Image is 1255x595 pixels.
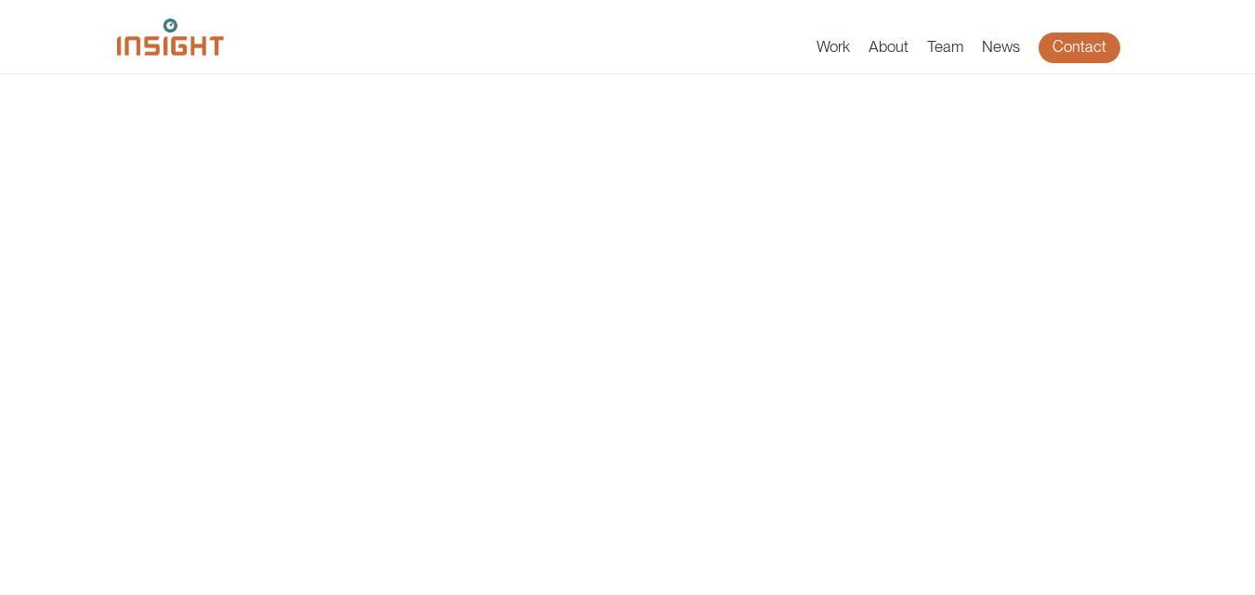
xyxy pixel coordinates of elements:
[1039,32,1120,63] a: Contact
[927,37,963,63] a: Team
[982,37,1020,63] a: News
[869,37,909,63] a: About
[817,37,850,63] a: Work
[117,19,224,56] img: Insight Marketing Design
[817,32,1139,63] nav: primary navigation menu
